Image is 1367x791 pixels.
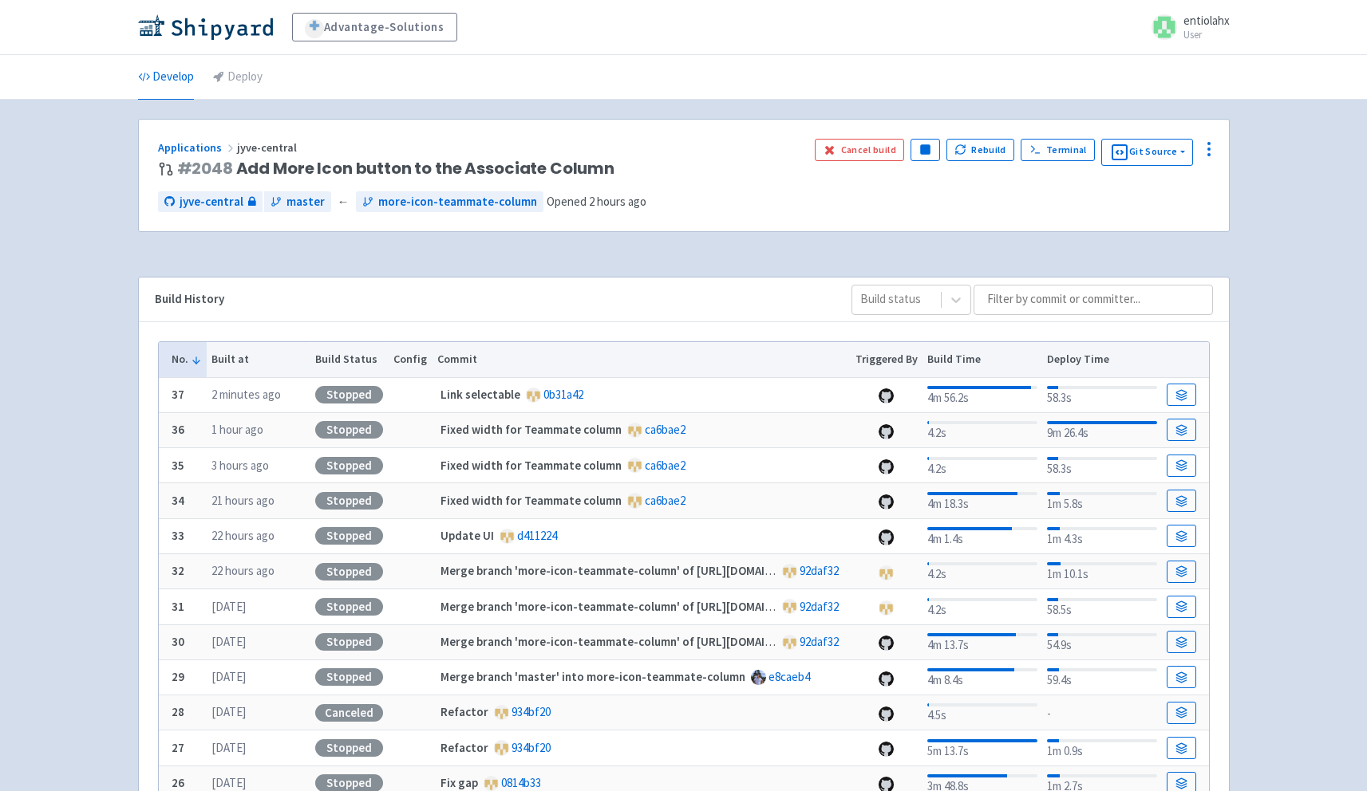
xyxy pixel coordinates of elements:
[172,458,184,473] b: 35
[211,704,246,719] time: [DATE]
[211,669,246,684] time: [DATE]
[264,191,331,213] a: master
[441,599,999,614] strong: Merge branch 'more-icon-teammate-column' of [URL][DOMAIN_NAME] into more-icon-teammate-column
[911,139,939,161] button: Pause
[927,489,1037,514] div: 4m 18.3s
[1167,490,1195,512] a: Build Details
[177,157,233,179] a: #2048
[338,193,350,211] span: ←
[1167,631,1195,653] a: Build Details
[441,387,520,402] strong: Link selectable
[800,563,839,578] a: 92daf32
[172,704,184,719] b: 28
[927,559,1037,584] div: 4.2s
[946,139,1015,161] button: Rebuild
[158,140,237,155] a: Applications
[292,13,457,41] a: Advantage-Solutions
[1047,454,1156,478] div: 58.3s
[315,421,383,439] div: Stopped
[211,563,275,578] time: 22 hours ago
[1142,14,1230,40] a: entiolahx User
[286,193,325,211] span: master
[172,493,184,508] b: 34
[927,736,1037,761] div: 5m 13.7s
[1101,139,1193,166] button: Git Source
[645,458,685,473] a: ca6bae2
[1047,736,1156,761] div: 1m 0.9s
[441,422,622,437] strong: Fixed width for Teammate column
[172,387,184,402] b: 37
[315,598,383,616] div: Stopped
[1047,418,1156,443] div: 9m 26.4s
[645,422,685,437] a: ca6bae2
[315,704,383,722] div: Canceled
[927,665,1037,690] div: 4m 8.4s
[512,704,551,719] a: 934bf20
[1167,525,1195,547] a: Build Details
[927,595,1037,620] div: 4.2s
[645,493,685,508] a: ca6bae2
[158,191,263,213] a: jyve-central
[1183,13,1230,28] span: entiolahx
[172,422,184,437] b: 36
[800,599,839,614] a: 92daf32
[378,193,537,211] span: more-icon-teammate-column
[211,458,269,473] time: 3 hours ago
[1047,524,1156,549] div: 1m 4.3s
[237,140,299,155] span: jyve-central
[1021,139,1095,161] a: Terminal
[800,634,839,649] a: 92daf32
[180,193,243,211] span: jyve-central
[441,458,622,473] strong: Fixed width for Teammate column
[172,599,184,614] b: 31
[315,739,383,757] div: Stopped
[315,668,383,686] div: Stopped
[211,599,246,614] time: [DATE]
[927,383,1037,407] div: 4m 56.2s
[927,524,1037,549] div: 4m 1.4s
[1167,419,1195,441] a: Build Details
[1047,702,1156,723] div: -
[512,740,551,755] a: 934bf20
[177,159,615,178] span: Add More Icon button to the Associate Column
[927,418,1037,443] div: 4.2s
[356,191,543,213] a: more-icon-teammate-column
[1167,455,1195,477] a: Build Details
[138,14,273,40] img: Shipyard logo
[315,633,383,651] div: Stopped
[211,634,246,649] time: [DATE]
[432,342,850,377] th: Commit
[441,704,488,719] strong: Refactor
[207,342,310,377] th: Built at
[441,528,494,543] strong: Update UI
[172,351,202,368] button: No.
[310,342,389,377] th: Build Status
[213,55,263,100] a: Deploy
[315,386,383,403] div: Stopped
[211,775,246,790] time: [DATE]
[211,493,275,508] time: 21 hours ago
[389,342,433,377] th: Config
[441,493,622,508] strong: Fixed width for Teammate column
[1167,666,1195,688] a: Build Details
[138,55,194,100] a: Develop
[547,194,646,209] span: Opened
[927,454,1037,478] div: 4.2s
[815,139,905,161] button: Cancel build
[927,630,1037,655] div: 4m 13.7s
[1167,384,1195,406] a: Build Details
[1167,702,1195,724] a: Build Details
[589,194,646,209] time: 2 hours ago
[315,492,383,510] div: Stopped
[172,740,184,755] b: 27
[1167,596,1195,618] a: Build Details
[441,669,745,684] strong: Merge branch 'master' into more-icon-teammate-column
[211,528,275,543] time: 22 hours ago
[517,528,557,543] a: d411224
[441,775,478,790] strong: Fix gap
[974,285,1213,315] input: Filter by commit or committer...
[172,669,184,684] b: 29
[1167,561,1195,583] a: Build Details
[1167,737,1195,759] a: Build Details
[172,563,184,578] b: 32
